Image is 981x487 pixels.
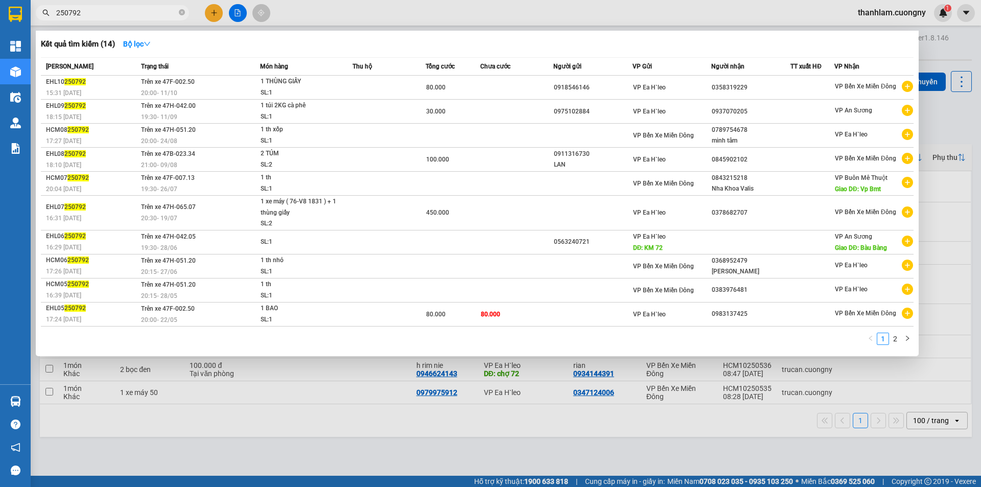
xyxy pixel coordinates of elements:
[426,156,449,163] span: 100.000
[835,131,868,138] span: VP Ea H`leo
[633,156,666,163] span: VP Ea H`leo
[261,183,337,195] div: SL: 1
[141,215,177,222] span: 20:30 - 19/07
[877,333,889,344] a: 1
[261,124,337,135] div: 1 th xốp
[141,268,177,275] span: 20:15 - 27/06
[141,137,177,145] span: 20:00 - 24/08
[46,255,138,266] div: HCM06
[141,244,177,251] span: 19:30 - 28/06
[426,209,449,216] span: 450.000
[64,78,86,85] span: 250792
[10,118,21,128] img: warehouse-icon
[261,279,337,290] div: 1 th
[633,180,694,187] span: VP Bến Xe Miền Đông
[261,266,337,277] div: SL: 1
[9,7,22,22] img: logo-vxr
[261,87,337,99] div: SL: 1
[633,108,666,115] span: VP Ea H`leo
[712,256,790,266] div: 0368952479
[64,203,86,211] span: 250792
[712,173,790,183] div: 0843215218
[835,185,881,193] span: Giao DĐ: Vp Bmt
[261,100,337,111] div: 1 túi 2KG cà phê
[179,9,185,15] span: close-circle
[141,305,195,312] span: Trên xe 47F-002.50
[901,333,914,345] li: Next Page
[712,82,790,93] div: 0358319229
[902,153,913,164] span: plus-circle
[141,63,169,70] span: Trạng thái
[712,207,790,218] div: 0378682707
[46,215,81,222] span: 16:31 [DATE]
[902,81,913,92] span: plus-circle
[64,233,86,240] span: 250792
[46,173,138,183] div: HCM07
[141,316,177,323] span: 20:00 - 22/05
[712,154,790,165] div: 0845902102
[633,132,694,139] span: VP Bến Xe Miền Đông
[10,66,21,77] img: warehouse-icon
[141,203,196,211] span: Trên xe 47H-065.07
[904,335,910,341] span: right
[46,292,81,299] span: 16:39 [DATE]
[261,314,337,326] div: SL: 1
[554,149,632,159] div: 0911316730
[123,40,151,48] strong: Bộ lọc
[426,311,446,318] span: 80.000
[426,84,446,91] span: 80.000
[179,8,185,18] span: close-circle
[868,335,874,341] span: left
[67,257,89,264] span: 250792
[46,185,81,193] span: 20:04 [DATE]
[141,174,195,181] span: Trên xe 47F-007.13
[46,268,81,275] span: 17:26 [DATE]
[712,309,790,319] div: 0983137425
[835,155,896,162] span: VP Bến Xe Miền Đông
[835,244,887,251] span: Giao DĐ: Bàu Bàng
[554,82,632,93] div: 0918546146
[46,244,81,251] span: 16:29 [DATE]
[554,159,632,170] div: LAN
[141,113,177,121] span: 19:30 - 11/09
[56,7,177,18] input: Tìm tên, số ĐT hoặc mã đơn
[481,311,500,318] span: 80.000
[141,161,177,169] span: 21:00 - 09/08
[835,208,896,216] span: VP Bến Xe Miền Đông
[67,126,89,133] span: 250792
[261,303,337,314] div: 1 BAO
[261,255,337,266] div: 1 th nhỏ
[46,89,81,97] span: 15:31 [DATE]
[141,281,196,288] span: Trên xe 47H-051.20
[141,89,177,97] span: 20:00 - 11/10
[141,292,177,299] span: 20:15 - 28/05
[11,443,20,452] span: notification
[46,149,138,159] div: EHL08
[141,126,196,133] span: Trên xe 47H-051.20
[480,63,510,70] span: Chưa cước
[902,129,913,140] span: plus-circle
[46,77,138,87] div: EHL10
[877,333,889,345] li: 1
[260,63,288,70] span: Món hàng
[835,83,896,90] span: VP Bến Xe Miền Đông
[42,9,50,16] span: search
[261,218,337,229] div: SL: 2
[553,63,581,70] span: Người gửi
[261,111,337,123] div: SL: 1
[141,78,195,85] span: Trên xe 47F-002.50
[426,63,455,70] span: Tổng cước
[67,174,89,181] span: 250792
[46,113,81,121] span: 18:15 [DATE]
[835,107,872,114] span: VP An Sương
[835,310,896,317] span: VP Bến Xe Miền Đông
[890,333,901,344] a: 2
[902,177,913,188] span: plus-circle
[11,420,20,429] span: question-circle
[46,279,138,290] div: HCM05
[889,333,901,345] li: 2
[261,135,337,147] div: SL: 1
[46,316,81,323] span: 17:24 [DATE]
[115,36,159,52] button: Bộ lọcdown
[141,150,195,157] span: Trên xe 47B-023.34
